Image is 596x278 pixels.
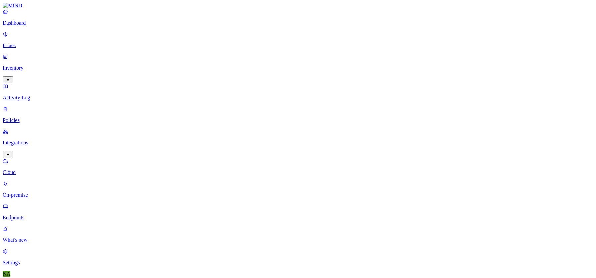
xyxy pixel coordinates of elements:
a: Integrations [3,129,593,157]
p: Policies [3,117,593,123]
a: On-premise [3,181,593,198]
p: What's new [3,237,593,243]
span: NA [3,271,10,277]
img: MIND [3,3,22,9]
p: Dashboard [3,20,593,26]
a: Cloud [3,158,593,175]
p: Cloud [3,169,593,175]
a: Settings [3,248,593,266]
a: Policies [3,106,593,123]
p: Inventory [3,65,593,71]
p: Settings [3,260,593,266]
p: On-premise [3,192,593,198]
p: Issues [3,43,593,48]
a: What's new [3,226,593,243]
p: Integrations [3,140,593,146]
a: MIND [3,3,593,9]
a: Inventory [3,54,593,82]
a: Issues [3,31,593,48]
p: Endpoints [3,215,593,221]
a: Endpoints [3,203,593,221]
a: Activity Log [3,83,593,101]
a: Dashboard [3,9,593,26]
p: Activity Log [3,95,593,101]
